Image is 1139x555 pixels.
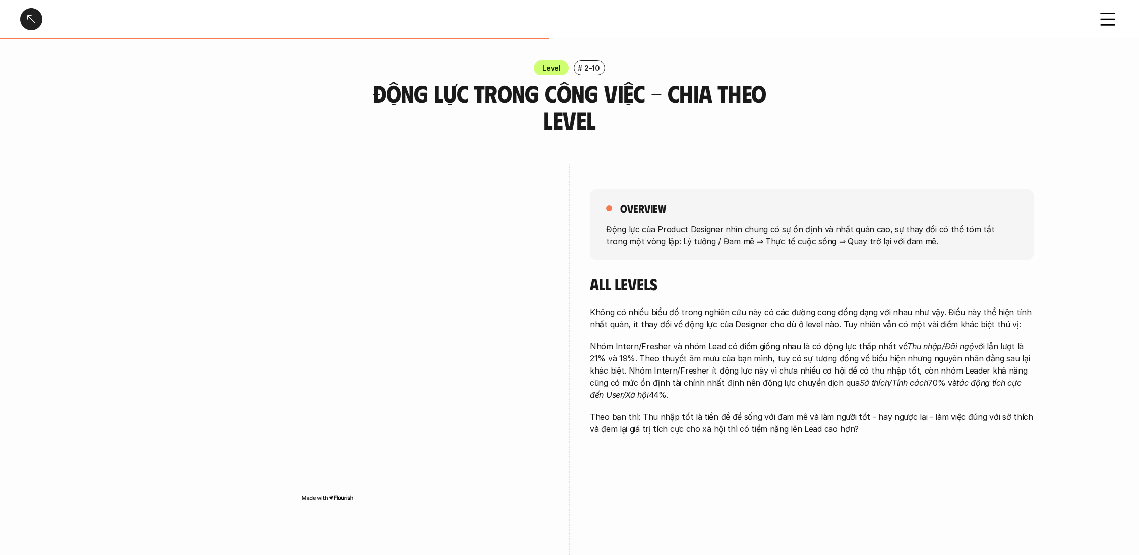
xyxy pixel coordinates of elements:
p: Theo bạn thì: Thu nhập tốt là tiền đề để sống với đam mê và làm người tốt - hay ngược lại - làm v... [590,411,1034,435]
h4: All levels [590,274,1034,293]
p: 2-10 [584,63,600,73]
img: Made with Flourish [301,494,354,502]
h5: overview [620,201,666,215]
iframe: Interactive or visual content [106,189,550,491]
em: tác động tích cực đến User/Xã hội [590,378,1024,400]
h3: Động lực trong công việc - Chia theo Level [355,80,784,134]
em: Sở thích/Tính cách [860,378,928,388]
em: Thu nhập/Đãi ngộ [907,341,974,351]
h6: # [578,64,582,72]
p: Nhóm Intern/Fresher và nhóm Lead có điểm giống nhau là có động lực thấp nhất về với lẫn lượt là 2... [590,340,1034,401]
p: Động lực của Product Designer nhìn chung có sự ổn định và nhất quán cao, sự thay đổi có thể tóm t... [606,223,1017,247]
p: Level [542,63,561,73]
p: Không có nhiều biểu đồ trong nghiên cứu này có các đường cong đồng dạng với nhau như vậy. Điều nà... [590,306,1034,330]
